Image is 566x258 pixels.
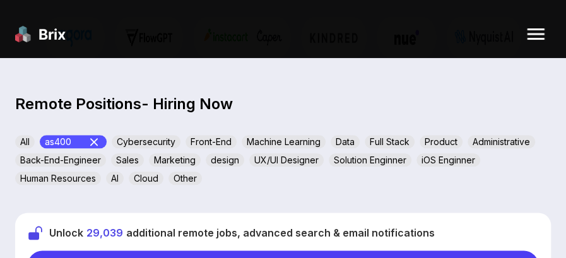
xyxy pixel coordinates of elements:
[111,153,144,167] div: Sales
[242,135,326,148] div: Machine Learning
[49,225,435,240] span: Unlock additional remote jobs, advanced search & email notifications
[186,135,237,148] div: Front-End
[106,172,124,185] div: AI
[206,153,244,167] div: design
[420,135,463,148] div: Product
[129,172,163,185] div: Cloud
[15,172,101,185] div: Human Resources
[86,226,123,239] span: 29,039
[40,135,107,148] div: as400
[365,135,415,148] div: Full Stack
[329,153,411,167] div: Solution Enginner
[468,135,535,148] div: Administrative
[249,153,324,167] div: UX/UI Designer
[331,135,360,148] div: Data
[149,153,201,167] div: Marketing
[416,153,480,167] div: iOS Enginner
[168,172,202,185] div: Other
[112,135,180,148] div: Cybersecurity
[15,135,35,148] div: All
[15,153,106,167] div: Back-End-Engineer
